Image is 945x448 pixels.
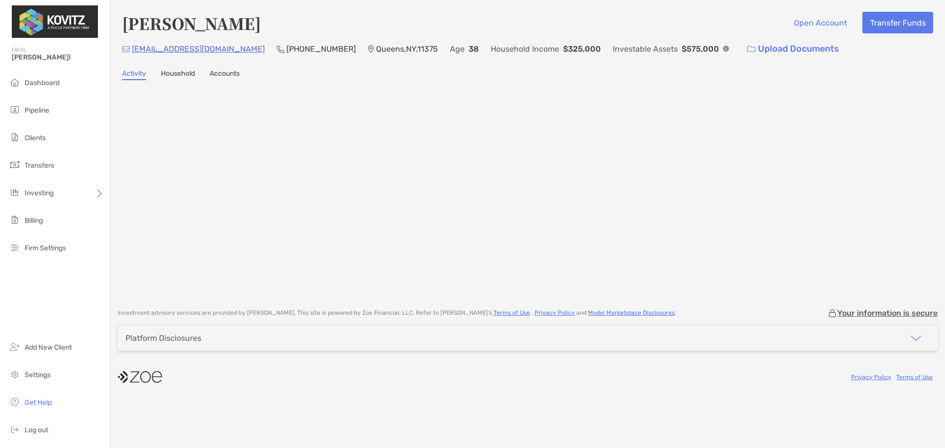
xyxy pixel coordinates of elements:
span: [PERSON_NAME]! [12,53,104,61]
img: pipeline icon [9,104,21,116]
span: Dashboard [25,79,60,87]
a: Privacy Policy [535,309,575,316]
p: 38 [469,43,479,55]
span: Settings [25,371,51,379]
button: Transfer Funds [862,12,933,33]
p: [EMAIL_ADDRESS][DOMAIN_NAME] [132,43,265,55]
img: Location Icon [368,45,374,53]
p: Investable Assets [613,43,678,55]
img: billing icon [9,214,21,226]
img: Phone Icon [277,45,284,53]
span: Transfers [25,161,54,170]
span: Add New Client [25,343,72,352]
img: settings icon [9,368,21,380]
p: Your information is secure [837,308,938,318]
img: transfers icon [9,159,21,171]
span: Firm Settings [25,244,66,252]
span: Billing [25,216,43,225]
a: Household [161,69,195,80]
img: Email Icon [122,46,130,52]
h4: [PERSON_NAME] [122,12,261,34]
img: get-help icon [9,396,21,408]
button: Open Account [786,12,854,33]
img: logout icon [9,423,21,435]
img: clients icon [9,131,21,143]
p: $575,000 [682,43,719,55]
span: Clients [25,134,46,142]
a: Upload Documents [741,38,846,60]
img: Zoe Logo [12,4,98,39]
a: Terms of Use [494,309,530,316]
img: investing icon [9,186,21,198]
a: Accounts [210,69,240,80]
div: Platform Disclosures [126,333,201,343]
img: Info Icon [723,46,729,52]
a: Privacy Policy [851,374,891,381]
img: dashboard icon [9,76,21,88]
img: company logo [118,366,162,388]
span: Get Help [25,398,52,407]
a: Terms of Use [896,374,933,381]
span: Investing [25,189,54,197]
img: button icon [747,46,756,53]
p: $325,000 [563,43,601,55]
p: Age [450,43,465,55]
img: firm-settings icon [9,241,21,253]
p: [PHONE_NUMBER] [286,43,356,55]
p: Investment advisory services are provided by [PERSON_NAME] . This site is powered by Zoe Financia... [118,309,676,317]
span: Log out [25,426,48,434]
span: Pipeline [25,106,49,115]
img: icon arrow [910,332,922,344]
a: Model Marketplace Disclosures [588,309,675,316]
img: add_new_client icon [9,341,21,353]
p: Household Income [491,43,559,55]
a: Activity [122,69,146,80]
p: Queens , NY , 11375 [376,43,438,55]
